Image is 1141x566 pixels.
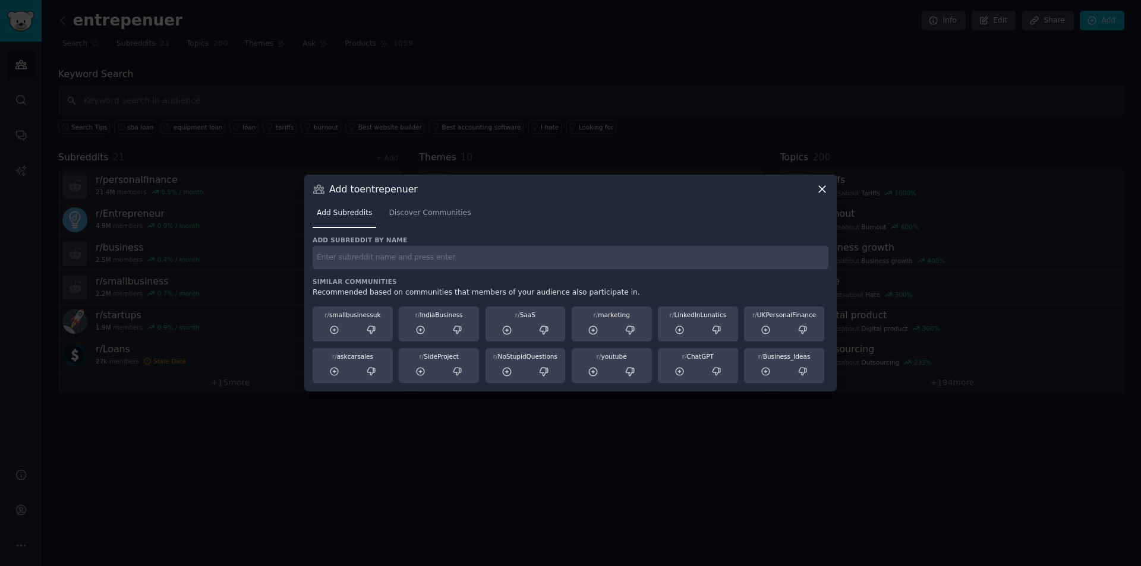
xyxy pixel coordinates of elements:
a: Discover Communities [384,204,475,228]
div: IndiaBusiness [403,311,475,319]
div: LinkedInLunatics [662,311,734,319]
a: Add Subreddits [313,204,376,228]
span: r/ [593,311,598,318]
span: r/ [597,353,601,360]
div: SideProject [403,352,475,361]
span: r/ [419,353,424,360]
span: r/ [752,311,757,318]
h3: Add subreddit by name [313,236,828,244]
div: NoStupidQuestions [490,352,562,361]
span: Discover Communities [389,208,471,219]
div: askcarsales [317,352,389,361]
span: r/ [332,353,337,360]
div: ChatGPT [662,352,734,361]
span: r/ [324,311,329,318]
div: Recommended based on communities that members of your audience also participate in. [313,287,828,298]
span: r/ [493,353,498,360]
div: marketing [576,311,648,319]
h3: Similar Communities [313,277,828,286]
span: r/ [758,353,763,360]
div: youtube [576,352,648,361]
span: r/ [682,353,687,360]
div: UKPersonalFinance [748,311,820,319]
span: Add Subreddits [317,208,372,219]
div: Business_Ideas [748,352,820,361]
span: r/ [670,311,674,318]
span: r/ [515,311,520,318]
div: SaaS [490,311,562,319]
div: smallbusinessuk [317,311,389,319]
input: Enter subreddit name and press enter [313,246,828,269]
h3: Add to entrepenuer [329,183,418,195]
span: r/ [415,311,420,318]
